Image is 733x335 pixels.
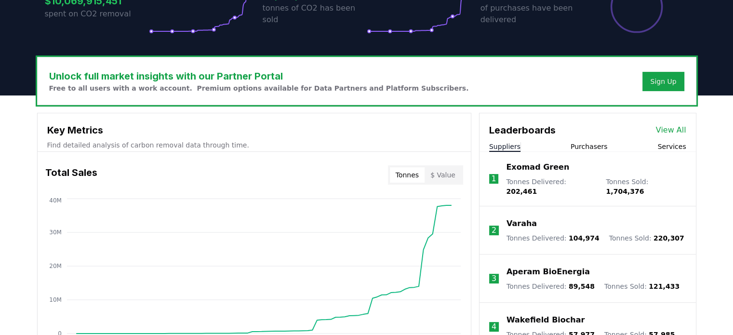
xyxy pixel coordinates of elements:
[45,8,149,20] p: spent on CO2 removal
[606,177,686,196] p: Tonnes Sold :
[642,72,684,91] button: Sign Up
[492,273,496,284] p: 3
[49,69,469,83] h3: Unlock full market insights with our Partner Portal
[606,188,644,195] span: 1,704,376
[657,142,686,151] button: Services
[489,123,556,137] h3: Leaderboards
[492,321,496,333] p: 4
[506,233,600,243] p: Tonnes Delivered :
[263,2,367,26] p: tonnes of CO2 has been sold
[489,142,520,151] button: Suppliers
[47,123,461,137] h3: Key Metrics
[609,233,684,243] p: Tonnes Sold :
[650,77,676,86] a: Sign Up
[47,140,461,150] p: Find detailed analysis of carbon removal data through time.
[569,282,595,290] span: 89,548
[506,161,569,173] a: Exomad Green
[506,218,537,229] a: Varaha
[506,314,585,326] a: Wakefield Biochar
[653,234,684,242] span: 220,307
[569,234,600,242] span: 104,974
[49,263,62,269] tspan: 20M
[390,167,425,183] button: Tonnes
[49,197,62,204] tspan: 40M
[506,177,596,196] p: Tonnes Delivered :
[49,296,62,303] tspan: 10M
[506,188,537,195] span: 202,461
[480,2,585,26] p: of purchases have been delivered
[492,225,496,236] p: 2
[656,124,686,136] a: View All
[571,142,608,151] button: Purchasers
[49,83,469,93] p: Free to all users with a work account. Premium options available for Data Partners and Platform S...
[425,167,461,183] button: $ Value
[506,266,590,278] a: Aperam BioEnergia
[506,281,595,291] p: Tonnes Delivered :
[45,165,97,185] h3: Total Sales
[49,229,62,236] tspan: 30M
[604,281,680,291] p: Tonnes Sold :
[491,173,496,185] p: 1
[649,282,680,290] span: 121,433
